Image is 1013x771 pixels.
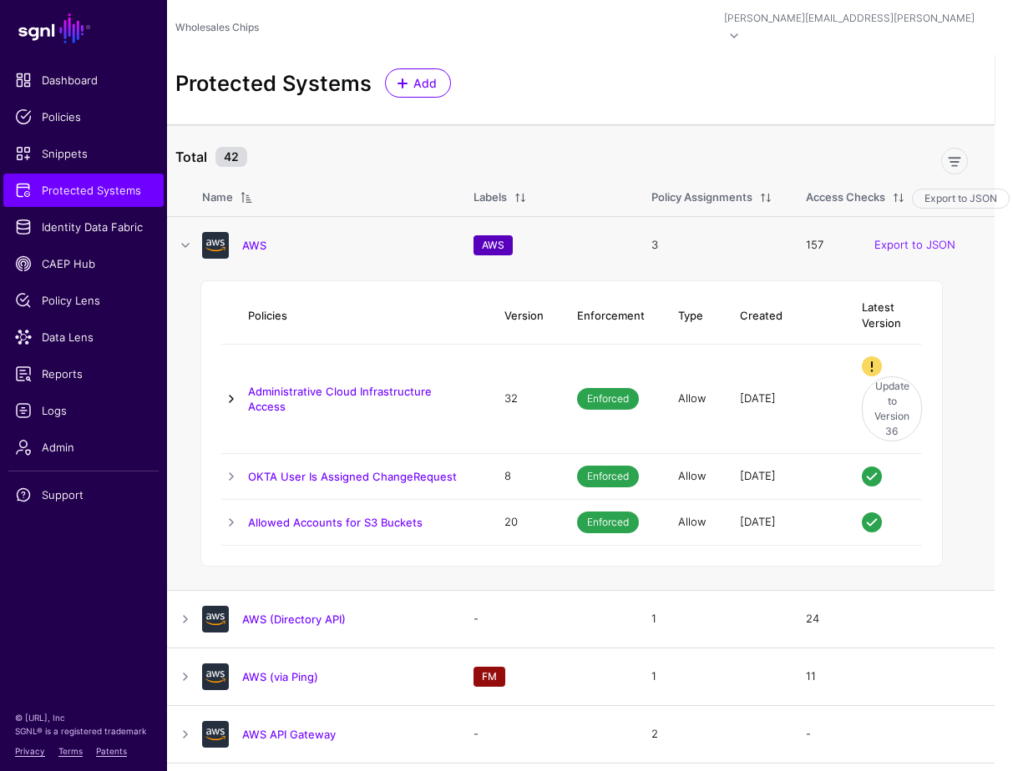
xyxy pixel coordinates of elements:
[15,711,152,724] p: © [URL], Inc
[15,108,152,125] span: Policies
[474,667,505,687] span: FM
[635,705,789,763] td: 2
[3,357,164,391] a: Reports
[15,72,152,88] span: Dashboard
[724,11,975,26] div: [PERSON_NAME][EMAIL_ADDRESS][PERSON_NAME]
[474,235,513,255] span: AWS
[577,388,639,410] span: Enforced
[661,288,723,345] th: Type
[488,499,560,545] td: 20
[806,237,968,254] div: 157
[96,746,127,756] a: Patents
[15,145,152,162] span: Snippets
[560,288,661,345] th: Enforcement
[806,726,968,743] div: -
[3,431,164,464] a: Admin
[845,288,922,345] th: Latest Version
[248,385,432,413] a: Administrative Cloud Infrastructure Access
[202,606,229,632] img: svg+xml;base64,PHN2ZyB3aWR0aD0iNjQiIGhlaWdodD0iNjQiIHZpZXdCb3g9IjAgMCA2NCA2NCIgZmlsbD0ibm9uZSIgeG...
[740,515,776,528] span: [DATE]
[202,721,229,748] img: svg+xml;base64,PHN2ZyB3aWR0aD0iNjQiIGhlaWdodD0iNjQiIHZpZXdCb3g9IjAgMCA2NCA2NCIgZmlsbD0ibm9uZSIgeG...
[740,469,776,482] span: [DATE]
[488,344,560,453] td: 32
[635,648,789,705] td: 1
[874,238,955,251] a: Export to JSON
[3,284,164,317] a: Policy Lens
[3,394,164,427] a: Logs
[385,68,451,98] a: Add
[248,470,457,483] a: OKTA User Is Assigned ChangeRequest
[242,612,346,626] a: AWS (Directory API)
[15,255,152,272] span: CAEP Hub
[3,137,164,170] a: Snippets
[635,590,789,648] td: 1
[806,611,968,627] div: 24
[661,344,723,453] td: Allow
[10,10,157,47] a: SGNL
[806,668,968,685] div: 11
[3,320,164,354] a: Data Lens
[577,511,639,533] span: Enforced
[474,189,507,206] div: Labels
[3,174,164,207] a: Protected Systems
[15,724,152,738] p: SGNL® is a registered trademark
[175,71,372,97] h2: Protected Systems
[3,63,164,97] a: Dashboard
[15,365,152,382] span: Reports
[635,216,789,274] td: 3
[175,149,207,165] strong: Total
[242,670,318,683] a: AWS (via Ping)
[457,705,635,763] td: -
[15,292,152,309] span: Policy Lens
[488,453,560,499] td: 8
[15,486,152,503] span: Support
[248,288,488,345] th: Policies
[457,590,635,648] td: -
[15,746,45,756] a: Privacy
[242,728,336,741] a: AWS API Gateway
[15,182,152,199] span: Protected Systems
[862,376,922,441] a: Update to Version 36
[577,466,639,487] span: Enforced
[15,439,152,456] span: Admin
[175,21,259,33] a: Wholesales Chips
[15,402,152,419] span: Logs
[488,288,560,345] th: Version
[242,239,266,252] a: AWS
[740,391,776,405] span: [DATE]
[661,499,723,545] td: Allow
[723,288,845,345] th: Created
[661,453,723,499] td: Allow
[202,189,233,206] div: Name
[3,210,164,244] a: Identity Data Fabric
[15,219,152,235] span: Identity Data Fabric
[215,147,247,167] small: 42
[202,232,229,259] img: svg+xml;base64,PHN2ZyB3aWR0aD0iNjQiIGhlaWdodD0iNjQiIHZpZXdCb3g9IjAgMCA2NCA2NCIgZmlsbD0ibm9uZSIgeG...
[3,100,164,134] a: Policies
[202,663,229,690] img: svg+xml;base64,PHN2ZyB3aWR0aD0iNjQiIGhlaWdodD0iNjQiIHZpZXdCb3g9IjAgMCA2NCA2NCIgZmlsbD0ibm9uZSIgeG...
[15,329,152,345] span: Data Lens
[58,746,83,756] a: Terms
[3,247,164,280] a: CAEP Hub
[248,516,423,529] a: Allowed Accounts for S3 Buckets
[412,74,439,92] span: Add
[806,189,885,206] div: Access Checks
[651,189,752,206] div: Policy Assignments
[912,189,1010,209] button: Export to JSON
